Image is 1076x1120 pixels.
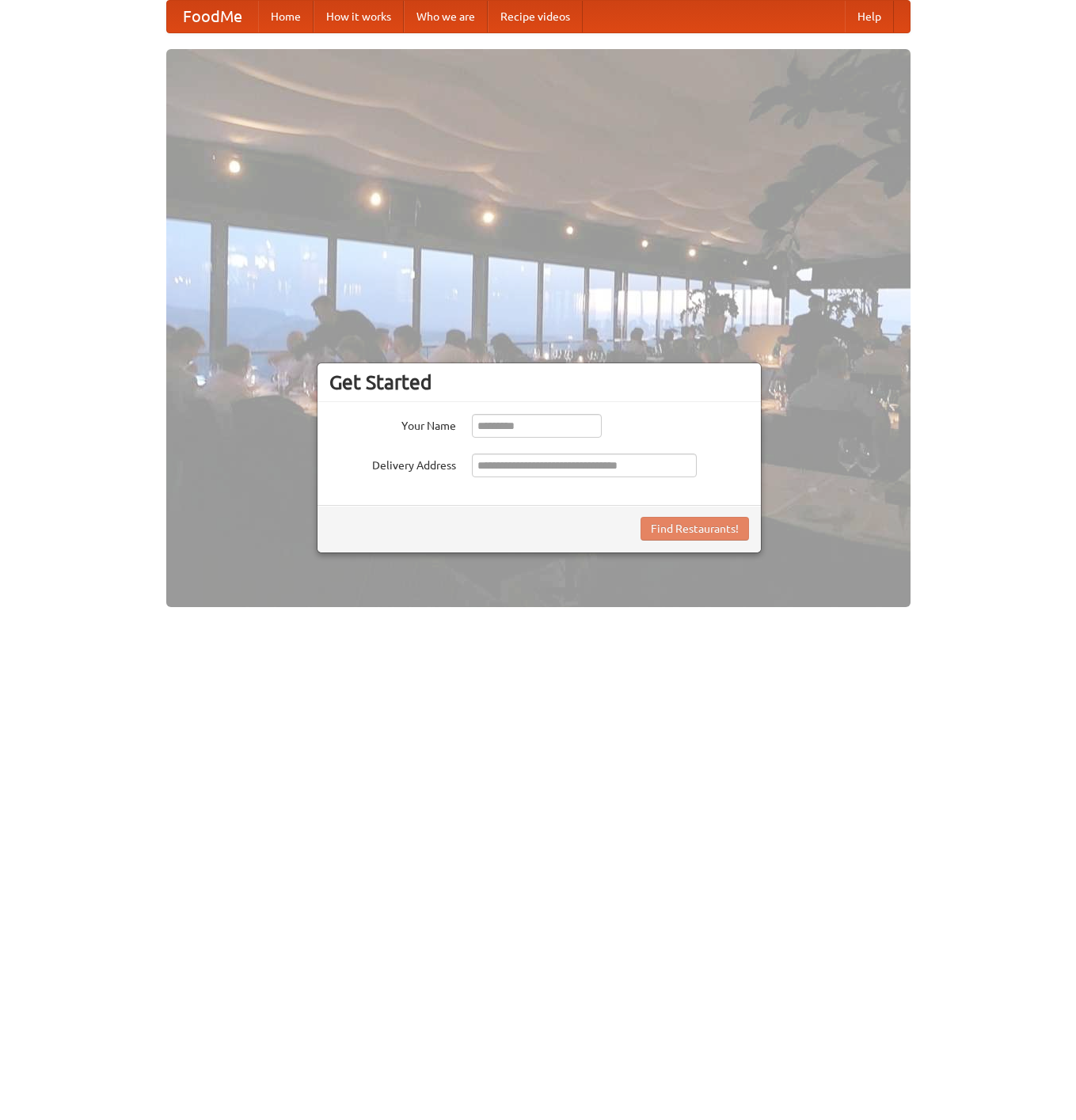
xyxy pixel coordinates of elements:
[329,414,456,434] label: Your Name
[404,1,488,32] a: Who we are
[845,1,894,32] a: Help
[488,1,583,32] a: Recipe videos
[258,1,314,32] a: Home
[641,517,749,541] button: Find Restaurants!
[167,1,258,32] a: FoodMe
[329,370,749,394] h3: Get Started
[329,454,456,473] label: Delivery Address
[314,1,404,32] a: How it works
